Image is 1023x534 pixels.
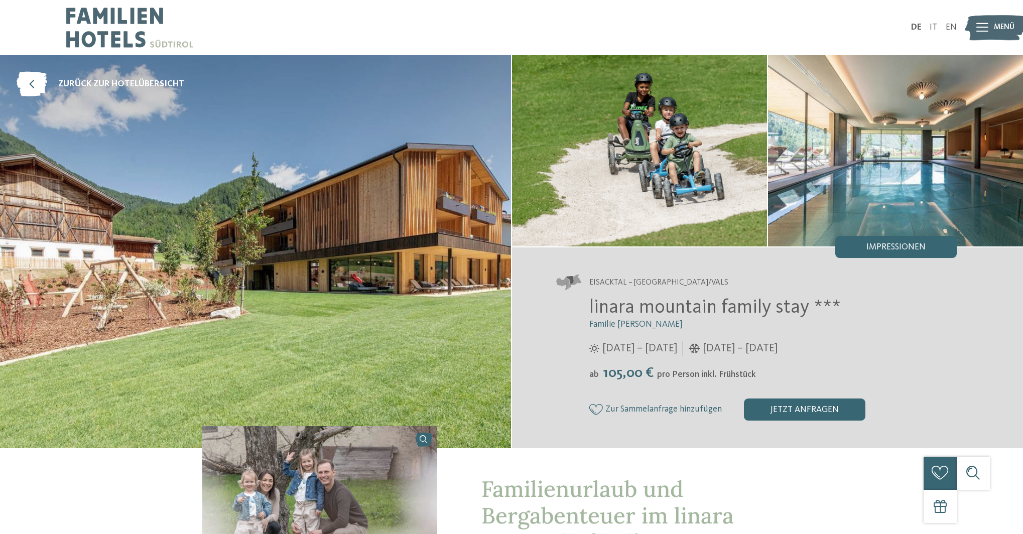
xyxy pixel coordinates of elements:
span: Eisacktal – [GEOGRAPHIC_DATA]/Vals [589,278,728,289]
span: linara mountain family stay *** [589,298,841,317]
span: Menü [994,22,1014,33]
i: Öffnungszeiten im Winter [689,344,700,354]
span: [DATE] – [DATE] [703,341,778,356]
i: Öffnungszeiten im Sommer [589,344,599,354]
span: 105,00 € [600,366,656,380]
span: zurück zur Hotelübersicht [58,78,184,91]
span: Zur Sammelanfrage hinzufügen [605,405,722,414]
span: Impressionen [866,243,926,252]
span: pro Person inkl. Frühstück [657,370,756,379]
img: Der Ort für Little Nature Ranger in Vals [768,55,1023,246]
a: IT [930,23,937,32]
span: Familie [PERSON_NAME] [589,320,683,329]
a: EN [946,23,957,32]
div: jetzt anfragen [744,398,865,421]
a: DE [911,23,922,32]
img: Der Ort für Little Nature Ranger in Vals [512,55,767,246]
a: zurück zur Hotelübersicht [17,72,184,97]
span: ab [589,370,599,379]
span: [DATE] – [DATE] [602,341,677,356]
